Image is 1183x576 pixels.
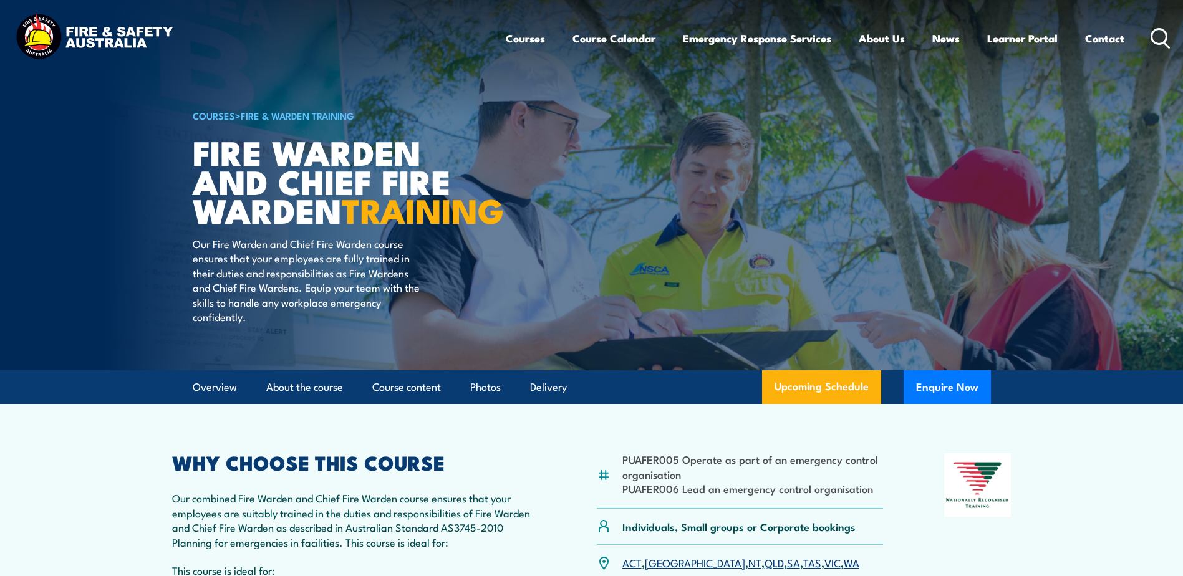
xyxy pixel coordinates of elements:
a: About Us [859,22,905,55]
p: Our Fire Warden and Chief Fire Warden course ensures that your employees are fully trained in the... [193,236,420,324]
a: WA [844,555,859,570]
h6: > [193,108,501,123]
strong: TRAINING [342,183,504,235]
li: PUAFER005 Operate as part of an emergency control organisation [622,452,884,481]
p: Our combined Fire Warden and Chief Fire Warden course ensures that your employees are suitably tr... [172,491,536,549]
a: COURSES [193,108,235,122]
a: [GEOGRAPHIC_DATA] [645,555,745,570]
a: Fire & Warden Training [241,108,354,122]
img: Nationally Recognised Training logo. [944,453,1012,517]
a: SA [787,555,800,570]
a: Upcoming Schedule [762,370,881,404]
button: Enquire Now [904,370,991,404]
h2: WHY CHOOSE THIS COURSE [172,453,536,471]
p: , , , , , , , [622,555,859,570]
a: Contact [1085,22,1124,55]
a: Overview [193,371,237,404]
a: News [932,22,960,55]
a: Learner Portal [987,22,1058,55]
a: TAS [803,555,821,570]
a: Courses [506,22,545,55]
a: ACT [622,555,642,570]
a: Course content [372,371,441,404]
p: Individuals, Small groups or Corporate bookings [622,519,856,534]
a: Photos [470,371,501,404]
h1: Fire Warden and Chief Fire Warden [193,137,501,224]
a: QLD [765,555,784,570]
a: VIC [824,555,841,570]
a: NT [748,555,761,570]
a: Emergency Response Services [683,22,831,55]
a: Course Calendar [572,22,655,55]
a: About the course [266,371,343,404]
a: Delivery [530,371,567,404]
li: PUAFER006 Lead an emergency control organisation [622,481,884,496]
